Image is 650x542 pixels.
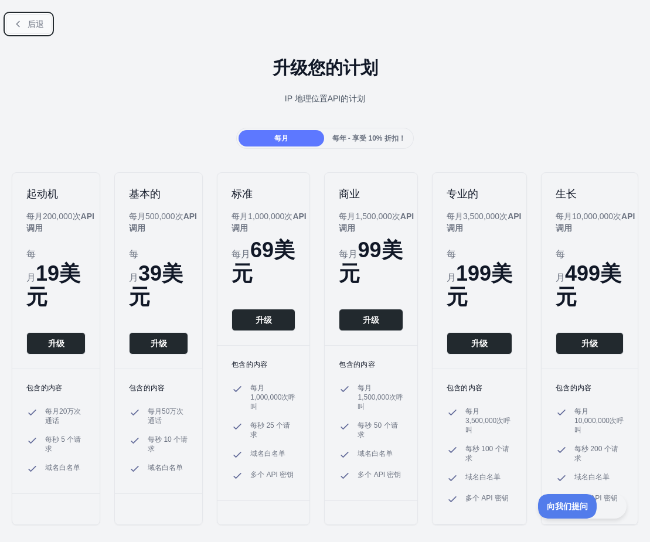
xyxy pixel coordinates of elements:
font: 万 [67,407,74,415]
font: 次 [389,393,396,401]
font: 每月1,000,000 [250,384,281,401]
font: 每月50 [148,407,169,415]
font: 每秒 25 个请求 [250,421,290,439]
font: 次 [496,417,503,425]
font: 每秒 10 个请求 [148,435,188,453]
font: 次 [281,393,288,401]
font: 万 [169,407,176,415]
font: 每月20 [45,407,67,415]
font: 每月3,500,000 [465,407,496,425]
font: 每秒 200 个请求 [574,445,618,462]
font: 每秒 50 个请求 [358,421,397,439]
font: 域名白名单 [358,449,393,458]
font: 次 [610,417,617,425]
iframe: 切换客户支持 [538,494,627,519]
font: 每月10,000,000 [574,407,610,425]
font: 每月1,500,000 [358,384,389,401]
font: 每秒 5 个请求 [45,435,81,453]
font: 每秒 100 个请求 [465,445,509,462]
font: 域名白名单 [250,449,285,458]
